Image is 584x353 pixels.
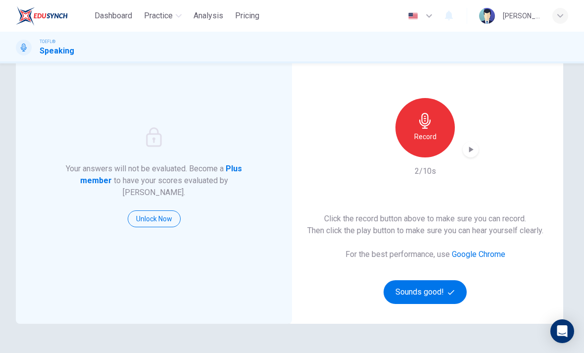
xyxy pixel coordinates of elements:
button: Sounds good! [384,280,467,304]
span: Pricing [235,10,259,22]
img: en [407,12,419,20]
div: Open Intercom Messenger [550,319,574,343]
img: EduSynch logo [16,6,68,26]
h6: Record [414,131,437,143]
span: Practice [144,10,173,22]
h6: 2/10s [415,165,436,177]
img: Profile picture [479,8,495,24]
a: Google Chrome [452,250,505,259]
h6: For the best performance, use [345,249,505,260]
button: Pricing [231,7,263,25]
button: Analysis [190,7,227,25]
button: Practice [140,7,186,25]
button: Record [395,98,455,157]
span: TOEFL® [40,38,55,45]
h6: Your answers will not be evaluated. Become a to have your scores evaluated by [PERSON_NAME]. [65,163,243,199]
a: EduSynch logo [16,6,91,26]
div: [PERSON_NAME] [503,10,540,22]
span: Dashboard [95,10,132,22]
h1: Speaking [40,45,74,57]
h6: Click the record button above to make sure you can record. Then click the play button to make sur... [307,213,543,237]
button: Unlock Now [128,210,181,227]
span: Analysis [194,10,223,22]
button: Dashboard [91,7,136,25]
